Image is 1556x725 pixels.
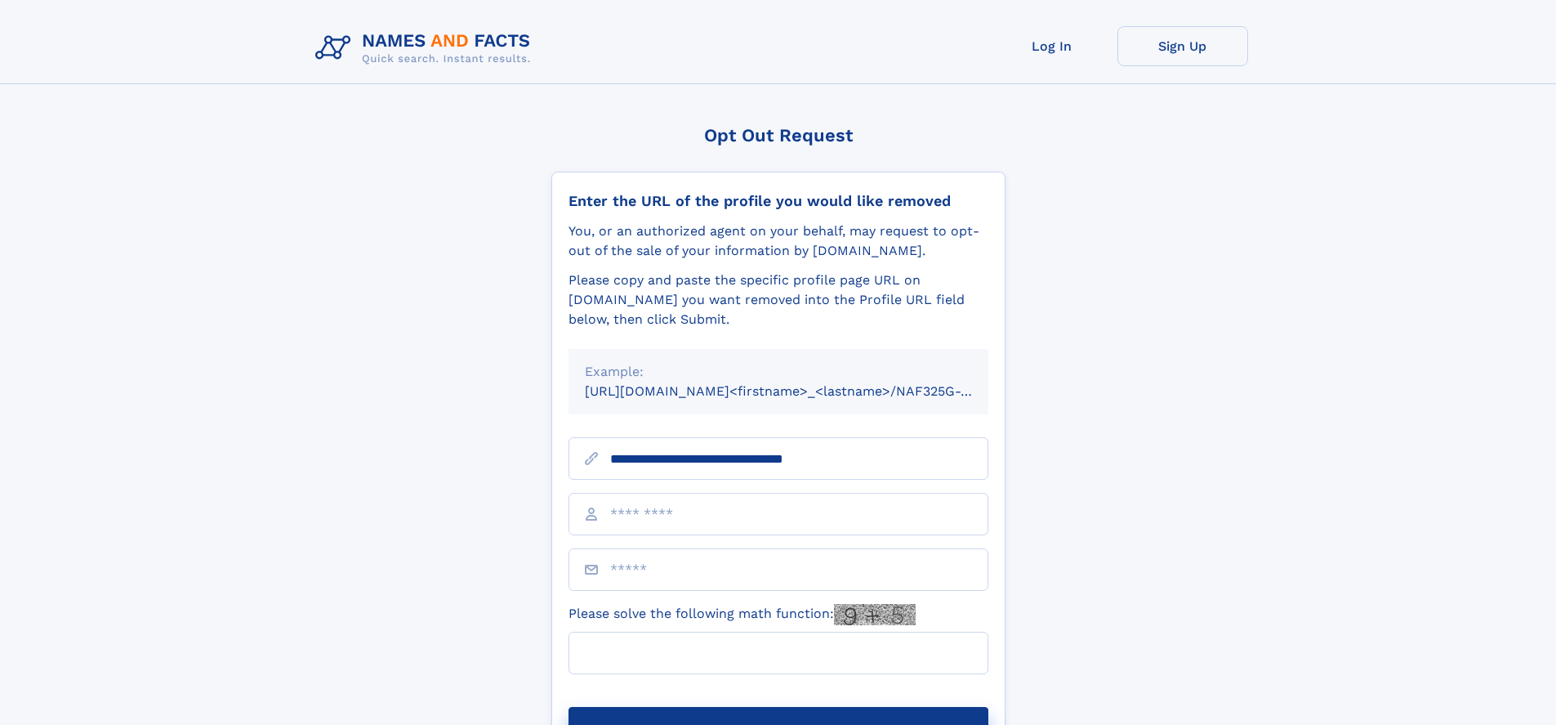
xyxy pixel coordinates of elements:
small: [URL][DOMAIN_NAME]<firstname>_<lastname>/NAF325G-xxxxxxxx [585,383,1019,399]
div: Please copy and paste the specific profile page URL on [DOMAIN_NAME] you want removed into the Pr... [568,271,988,329]
div: Example: [585,362,972,382]
label: Please solve the following math function: [568,604,916,625]
div: Enter the URL of the profile you would like removed [568,192,988,210]
div: Opt Out Request [551,125,1005,145]
a: Sign Up [1117,26,1248,66]
div: You, or an authorized agent on your behalf, may request to opt-out of the sale of your informatio... [568,222,988,261]
img: Logo Names and Facts [309,26,544,70]
a: Log In [987,26,1117,66]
